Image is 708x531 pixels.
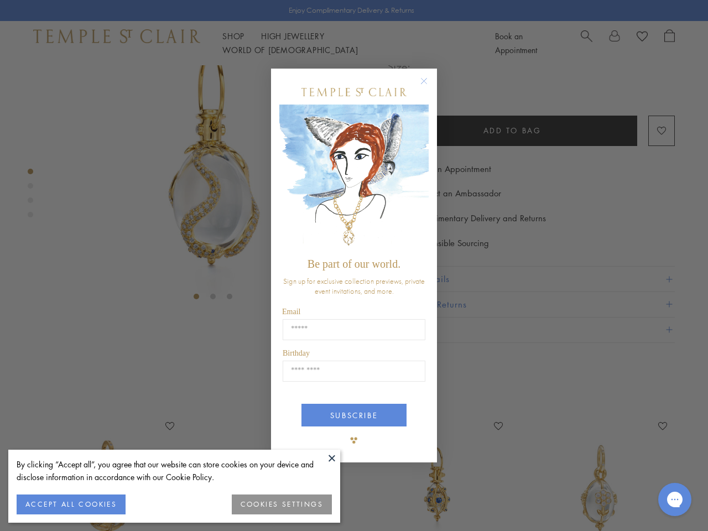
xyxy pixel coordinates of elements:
[343,429,365,451] img: TSC
[282,308,300,316] span: Email
[283,319,425,340] input: Email
[653,479,697,520] iframe: Gorgias live chat messenger
[17,494,126,514] button: ACCEPT ALL COOKIES
[279,105,429,252] img: c4a9eb12-d91a-4d4a-8ee0-386386f4f338.jpeg
[423,80,436,93] button: Close dialog
[301,404,407,426] button: SUBSCRIBE
[301,88,407,96] img: Temple St. Clair
[283,276,425,296] span: Sign up for exclusive collection previews, private event invitations, and more.
[232,494,332,514] button: COOKIES SETTINGS
[283,349,310,357] span: Birthday
[308,258,400,270] span: Be part of our world.
[17,458,332,483] div: By clicking “Accept all”, you agree that our website can store cookies on your device and disclos...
